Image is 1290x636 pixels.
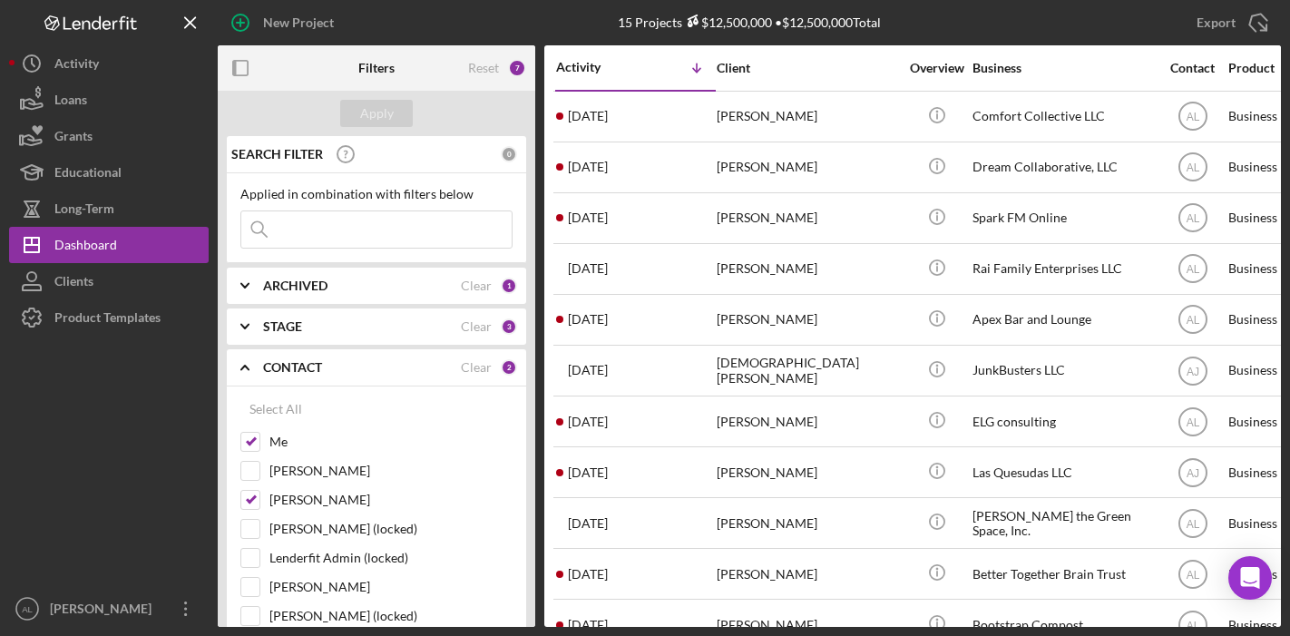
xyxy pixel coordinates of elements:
div: Clear [461,279,492,293]
button: Apply [340,100,413,127]
label: [PERSON_NAME] [269,578,513,596]
div: Contact [1158,61,1226,75]
b: STAGE [263,319,302,334]
div: 1 [501,278,517,294]
text: AL [22,604,33,614]
div: Clients [54,263,93,304]
div: Select All [249,391,302,427]
time: 2025-08-11 18:32 [568,415,608,429]
b: Filters [358,61,395,75]
div: [PERSON_NAME] [717,550,898,598]
div: Export [1197,5,1236,41]
b: SEARCH FILTER [231,147,323,161]
text: AL [1186,416,1199,428]
div: [PERSON_NAME] [45,591,163,631]
div: Activity [54,45,99,86]
div: Better Together Brain Trust [972,550,1154,598]
button: Educational [9,154,209,191]
div: 7 [508,59,526,77]
time: 2025-08-28 22:34 [568,261,608,276]
div: 0 [501,146,517,162]
div: Grants [54,118,93,159]
div: $12,500,000 [682,15,772,30]
button: Product Templates [9,299,209,336]
div: Product Templates [54,299,161,340]
text: AL [1186,620,1199,632]
button: AL[PERSON_NAME] [9,591,209,627]
div: Client [717,61,898,75]
div: [PERSON_NAME] the Green Space, Inc. [972,499,1154,547]
div: New Project [263,5,334,41]
text: AL [1186,111,1199,123]
button: Activity [9,45,209,82]
div: Dashboard [54,227,117,268]
time: 2025-08-22 15:50 [568,312,608,327]
div: Apex Bar and Lounge [972,296,1154,344]
div: 3 [501,318,517,335]
div: Reset [468,61,499,75]
div: Overview [903,61,971,75]
b: CONTACT [263,360,322,375]
time: 2025-09-15 21:43 [568,109,608,123]
div: Educational [54,154,122,195]
time: 2025-07-09 02:23 [568,618,608,632]
div: Applied in combination with filters below [240,187,513,201]
div: [PERSON_NAME] [717,448,898,496]
div: 2 [501,359,517,376]
time: 2025-09-02 23:18 [568,210,608,225]
button: Grants [9,118,209,154]
button: New Project [218,5,352,41]
div: [PERSON_NAME] [717,194,898,242]
div: Long-Term [54,191,114,231]
b: ARCHIVED [263,279,327,293]
button: Long-Term [9,191,209,227]
div: Spark FM Online [972,194,1154,242]
text: AL [1186,161,1199,174]
label: Lenderfit Admin (locked) [269,549,513,567]
text: AL [1186,517,1199,530]
div: Dream Collaborative, LLC [972,143,1154,191]
time: 2025-07-26 06:39 [568,465,608,480]
label: Me [269,433,513,451]
button: Export [1178,5,1281,41]
time: 2025-09-04 01:13 [568,160,608,174]
label: [PERSON_NAME] (locked) [269,607,513,625]
div: Comfort Collective LLC [972,93,1154,141]
div: JunkBusters LLC [972,347,1154,395]
div: Open Intercom Messenger [1228,556,1272,600]
div: Clear [461,319,492,334]
div: [PERSON_NAME] [717,143,898,191]
div: Loans [54,82,87,122]
div: [PERSON_NAME] [717,499,898,547]
div: [PERSON_NAME] [717,397,898,445]
div: ELG consulting [972,397,1154,445]
div: Apply [360,100,394,127]
button: Select All [240,391,311,427]
div: 15 Projects • $12,500,000 Total [618,15,881,30]
div: [PERSON_NAME] [717,245,898,293]
div: Business [972,61,1154,75]
label: [PERSON_NAME] [269,491,513,509]
button: Dashboard [9,227,209,263]
div: Las Quesudas LLC [972,448,1154,496]
button: Loans [9,82,209,118]
text: AL [1186,263,1199,276]
label: [PERSON_NAME] (locked) [269,520,513,538]
text: AL [1186,212,1199,225]
div: [PERSON_NAME] [717,93,898,141]
text: AJ [1186,466,1198,479]
text: AL [1186,314,1199,327]
div: Clear [461,360,492,375]
text: AJ [1186,365,1198,377]
div: Rai Family Enterprises LLC [972,245,1154,293]
button: Clients [9,263,209,299]
time: 2025-07-16 14:22 [568,567,608,582]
